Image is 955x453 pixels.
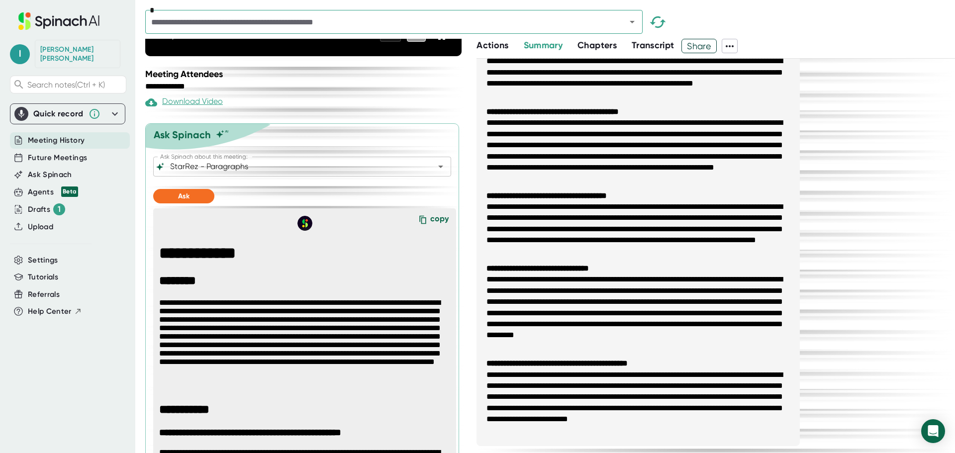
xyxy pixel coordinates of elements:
[28,255,58,266] button: Settings
[145,69,464,80] div: Meeting Attendees
[524,39,563,52] button: Summary
[28,221,53,233] button: Upload
[28,186,78,198] button: Agents Beta
[28,272,58,283] button: Tutorials
[28,135,85,146] button: Meeting History
[28,169,72,181] button: Ask Spinach
[921,419,945,443] div: Open Intercom Messenger
[61,186,78,197] div: Beta
[434,160,448,174] button: Open
[632,40,674,51] span: Transcript
[28,186,78,198] div: Agents
[28,289,60,300] button: Referrals
[153,189,214,203] button: Ask
[145,96,223,108] div: Download Video
[40,45,115,63] div: Logan Zumbrun
[577,39,617,52] button: Chapters
[33,109,84,119] div: Quick record
[28,306,82,317] button: Help Center
[28,306,72,317] span: Help Center
[477,39,508,52] button: Actions
[430,214,449,227] div: copy
[53,203,65,215] div: 1
[632,39,674,52] button: Transcript
[28,203,65,215] button: Drafts 1
[154,129,211,141] div: Ask Spinach
[14,104,121,124] div: Quick record
[682,37,716,55] span: Share
[625,15,639,29] button: Open
[477,40,508,51] span: Actions
[27,80,105,90] span: Search notes (Ctrl + K)
[168,160,419,174] input: What can we do to help?
[524,40,563,51] span: Summary
[10,44,30,64] span: l
[577,40,617,51] span: Chapters
[681,39,717,53] button: Share
[178,192,190,200] span: Ask
[28,203,65,215] div: Drafts
[28,152,87,164] button: Future Meetings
